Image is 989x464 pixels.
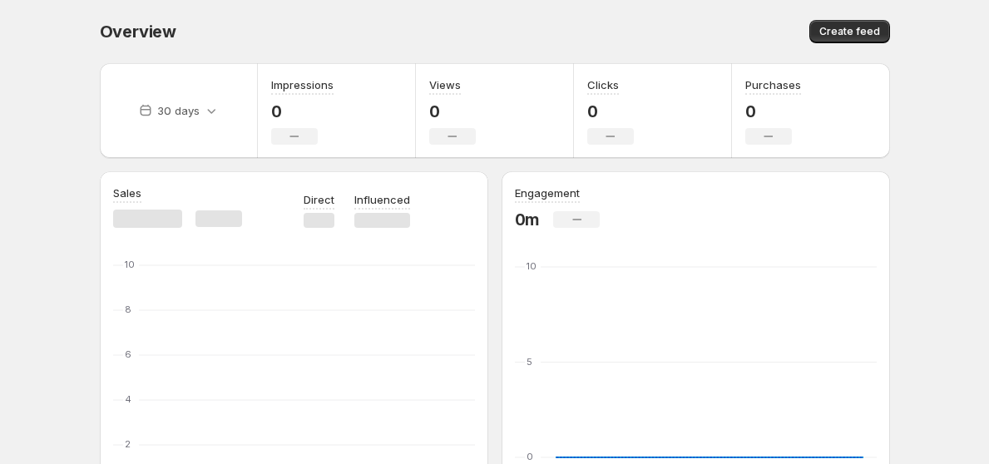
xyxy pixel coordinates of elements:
text: 10 [527,260,537,272]
text: 5 [527,356,532,368]
text: 4 [125,393,131,405]
h3: Engagement [515,185,580,201]
text: 6 [125,348,131,360]
h3: Sales [113,185,141,201]
h3: Clicks [587,77,619,93]
text: 2 [125,438,131,450]
h3: Purchases [745,77,801,93]
p: 0 [745,101,801,121]
p: Influenced [354,191,410,208]
button: Create feed [809,20,890,43]
h3: Impressions [271,77,334,93]
p: 0 [587,101,634,121]
p: Direct [304,191,334,208]
span: Create feed [819,25,880,38]
p: 0m [515,210,541,230]
p: 0 [429,101,476,121]
span: Overview [100,22,176,42]
text: 8 [125,304,131,315]
p: 30 days [157,102,200,119]
text: 0 [527,451,533,462]
h3: Views [429,77,461,93]
p: 0 [271,101,334,121]
text: 10 [125,259,135,270]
